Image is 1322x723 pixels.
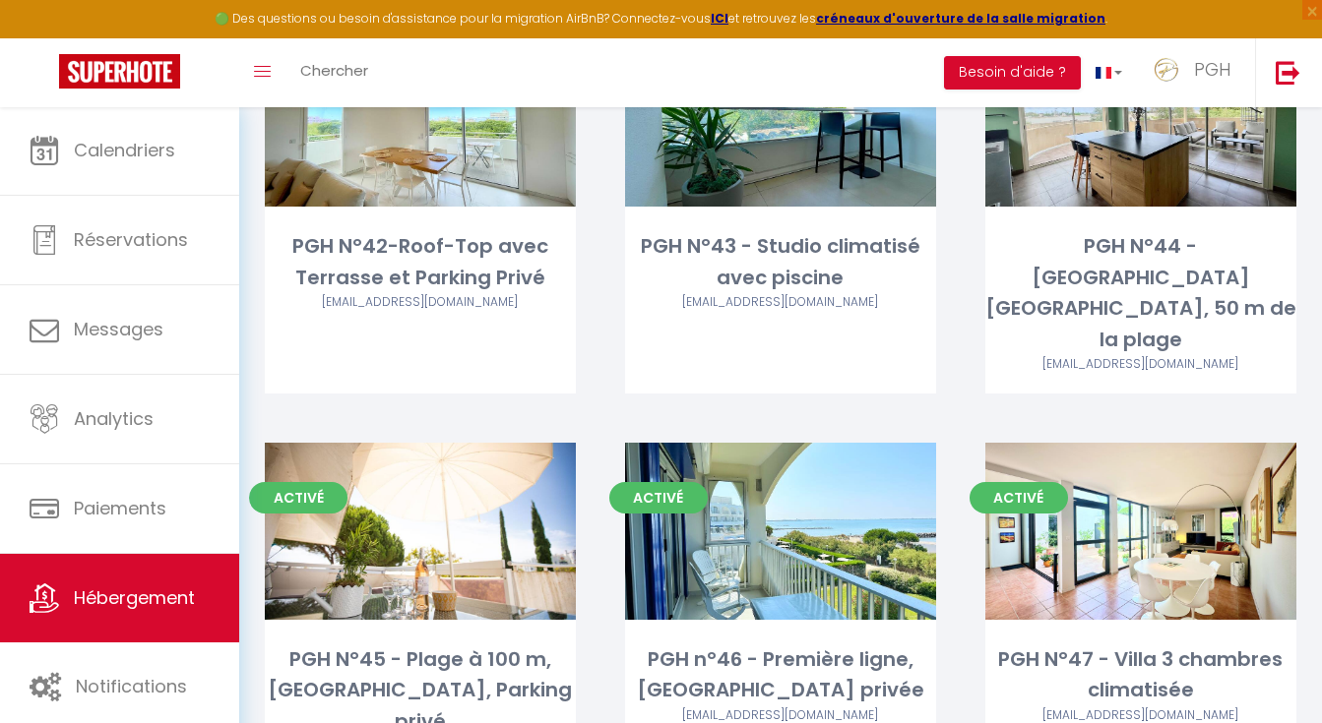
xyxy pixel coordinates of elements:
[74,585,195,610] span: Hébergement
[74,496,166,520] span: Paiements
[249,482,347,513] span: Activé
[816,10,1105,27] a: créneaux d'ouverture de la salle migration
[265,293,576,312] div: Airbnb
[74,138,175,162] span: Calendriers
[265,231,576,293] div: PGH N°42-Roof-Top avec Terrasse et Parking Privé
[1194,57,1230,82] span: PGH
[300,60,368,81] span: Chercher
[16,8,75,67] button: Ouvrir le widget de chat LiveChat
[74,317,163,341] span: Messages
[625,293,936,312] div: Airbnb
[1276,60,1300,85] img: logout
[609,482,708,513] span: Activé
[76,674,187,698] span: Notifications
[59,54,180,89] img: Super Booking
[74,227,188,252] span: Réservations
[970,482,1068,513] span: Activé
[985,644,1296,706] div: PGH N°47 - Villa 3 chambres climatisée
[625,644,936,706] div: PGH n°46 - Première ligne, [GEOGRAPHIC_DATA] privée
[985,231,1296,355] div: PGH N°44 - [GEOGRAPHIC_DATA] [GEOGRAPHIC_DATA], 50 m de la plage
[985,355,1296,374] div: Airbnb
[1137,38,1255,107] a: ... PGH
[944,56,1081,90] button: Besoin d'aide ?
[1152,56,1181,84] img: ...
[285,38,383,107] a: Chercher
[711,10,728,27] a: ICI
[625,231,936,293] div: PGH N°43 - Studio climatisé avec piscine
[74,406,154,431] span: Analytics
